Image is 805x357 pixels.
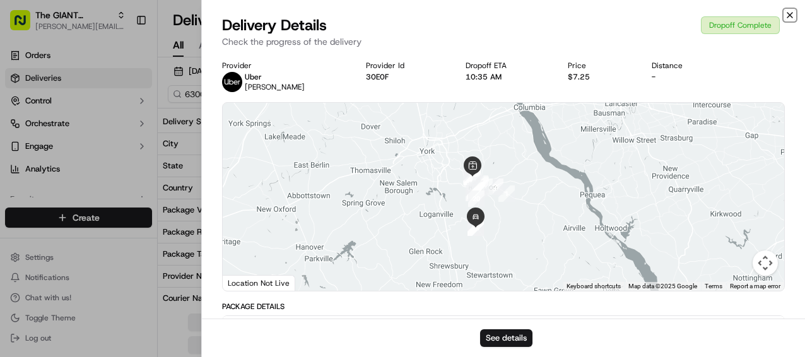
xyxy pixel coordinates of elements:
[245,82,305,92] span: [PERSON_NAME]
[480,329,532,347] button: See details
[652,61,724,71] div: Distance
[245,72,305,82] p: Uber
[13,50,230,71] p: Welcome 👋
[487,178,503,195] div: 2
[568,61,631,71] div: Price
[705,283,722,290] a: Terms (opens in new tab)
[13,184,23,194] div: 📗
[107,184,117,194] div: 💻
[567,282,621,291] button: Keyboard shortcuts
[467,219,484,236] div: 24
[730,283,780,290] a: Report a map error
[223,275,295,291] div: Location Not Live
[33,81,227,95] input: Got a question? Start typing here...
[8,178,102,201] a: 📗Knowledge Base
[652,72,724,82] div: -
[466,72,548,82] div: 10:35 AM
[472,180,488,197] div: 16
[119,183,203,196] span: API Documentation
[43,120,207,133] div: Start new chat
[25,183,97,196] span: Knowledge Base
[13,13,38,38] img: Nash
[466,185,482,201] div: 18
[469,182,485,198] div: 19
[463,169,479,185] div: 5
[226,274,267,291] img: Google
[89,213,153,223] a: Powered byPylon
[102,178,208,201] a: 💻API Documentation
[568,72,631,82] div: $7.25
[467,183,483,199] div: 17
[464,168,480,185] div: 13
[43,133,160,143] div: We're available if you need us!
[126,214,153,223] span: Pylon
[222,72,242,92] img: profile_uber_ahold_partner.png
[13,120,35,143] img: 1736555255976-a54dd68f-1ca7-489b-9aae-adbdc363a1c4
[214,124,230,139] button: Start new chat
[498,185,515,202] div: 1
[222,61,346,71] div: Provider
[222,35,785,48] p: Check the progress of the delivery
[466,61,548,71] div: Dropoff ETA
[753,250,778,276] button: Map camera controls
[468,190,485,207] div: 20
[464,170,481,187] div: 14
[226,274,267,291] a: Open this area in Google Maps (opens a new window)
[366,72,389,82] button: 30E0F
[222,15,327,35] span: Delivery Details
[366,61,445,71] div: Provider Id
[473,177,489,193] div: 15
[628,283,697,290] span: Map data ©2025 Google
[222,301,785,312] div: Package Details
